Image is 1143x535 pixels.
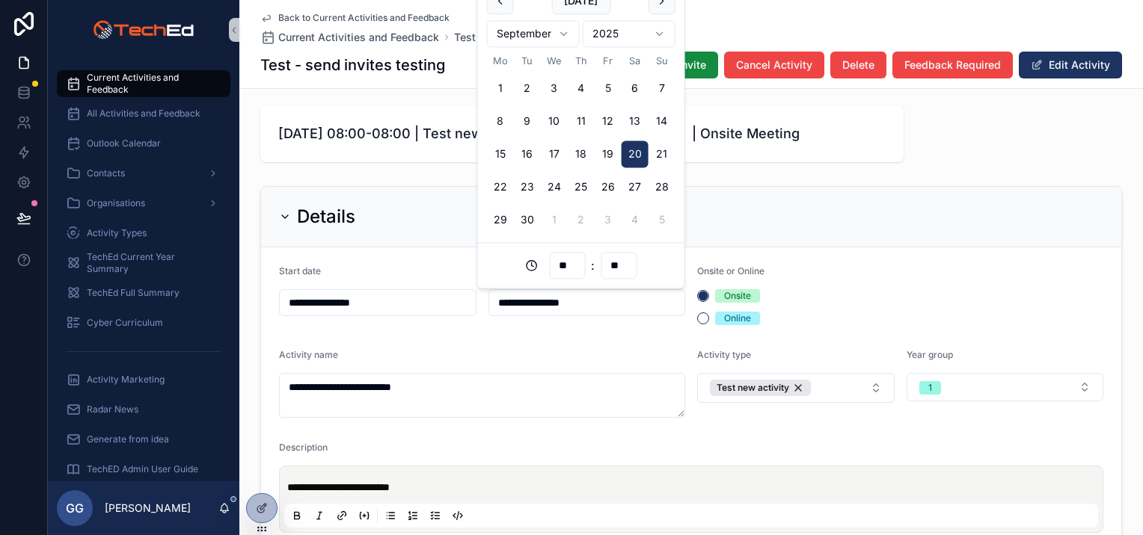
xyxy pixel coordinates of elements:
[541,174,568,201] button: Wednesday, 24 September 2025
[541,53,568,69] th: Wednesday
[622,141,649,168] button: Saturday, 20 September 2025, selected
[649,53,675,69] th: Sunday
[622,174,649,201] button: Saturday, 27 September 2025
[622,207,649,234] button: Saturday, 4 October 2025
[568,53,595,69] th: Thursday
[595,174,622,201] button: Friday, 26 September 2025
[595,108,622,135] button: Friday, 12 September 2025
[514,174,541,201] button: Tuesday, 23 September 2025
[907,349,953,360] span: Year group
[724,312,751,325] div: Online
[57,396,230,423] a: Radar News
[66,499,84,517] span: GG
[842,58,874,72] span: Delete
[260,55,445,75] h1: Test - send invites testing
[514,207,541,234] button: Tuesday, 30 September 2025
[649,141,675,168] button: Sunday, 21 September 2025
[541,75,568,102] button: Wednesday, 3 September 2025
[487,207,514,234] button: Monday, 29 September 2025
[514,75,541,102] button: Tuesday, 2 September 2025
[93,18,194,42] img: App logo
[568,108,595,135] button: Thursday, 11 September 2025
[87,463,198,475] span: TechED Admin User Guide
[541,207,568,234] button: Wednesday, 1 October 2025
[57,309,230,336] a: Cyber Curriculum
[87,108,200,120] span: All Activities and Feedback
[87,433,169,445] span: Generate from idea
[514,108,541,135] button: Tuesday, 9 September 2025
[278,30,439,45] span: Current Activities and Feedback
[514,53,541,69] th: Tuesday
[697,265,764,276] span: Onsite or Online
[487,253,675,279] div: :
[57,130,230,157] a: Outlook Calendar
[649,108,675,135] button: Sunday, 14 September 2025
[568,174,595,201] button: Thursday, 25 September 2025
[87,137,161,149] span: Outlook Calendar
[57,279,230,306] a: TechEd Full Summary
[919,380,941,395] button: Unselect I_1
[57,100,230,127] a: All Activities and Feedback
[541,141,568,168] button: Wednesday, 17 September 2025
[904,58,1001,72] span: Feedback Required
[48,60,239,481] div: scrollable content
[649,207,675,234] button: Sunday, 5 October 2025
[278,12,450,24] span: Back to Current Activities and Feedback
[697,373,895,403] button: Select Button
[568,141,595,168] button: Thursday, 18 September 2025
[736,58,812,72] span: Cancel Activity
[622,75,649,102] button: Saturday, 6 September 2025
[487,75,514,102] button: Monday, 1 September 2025
[279,349,338,360] span: Activity name
[724,289,751,303] div: Onsite
[649,174,675,201] button: Sunday, 28 September 2025
[87,167,125,179] span: Contacts
[279,442,328,453] span: Description
[87,287,180,299] span: TechEd Full Summary
[260,30,439,45] a: Current Activities and Feedback
[57,70,230,97] a: Current Activities and Feedback
[105,501,191,516] p: [PERSON_NAME]
[57,250,230,276] a: TechEd Current Year Summary
[568,207,595,234] button: Thursday, 2 October 2025
[57,160,230,187] a: Contacts
[279,265,321,276] span: Start date
[928,381,932,395] div: 1
[87,72,215,96] span: Current Activities and Feedback
[595,75,622,102] button: Today, Friday, 5 September 2025
[568,75,595,102] button: Thursday, 4 September 2025
[649,75,675,102] button: Sunday, 7 September 2025
[87,317,163,329] span: Cyber Curriculum
[892,52,1013,78] button: Feedback Required
[1019,52,1122,78] button: Edit Activity
[595,207,622,234] button: Friday, 3 October 2025
[830,52,886,78] button: Delete
[595,53,622,69] th: Friday
[57,456,230,483] a: TechED Admin User Guide
[622,108,649,135] button: Saturday, 13 September 2025
[260,12,450,24] a: Back to Current Activities and Feedback
[454,30,586,45] span: Test - send invites testing
[297,205,355,229] h2: Details
[87,403,138,415] span: Radar News
[57,220,230,247] a: Activity Types
[541,108,568,135] button: Wednesday, 10 September 2025
[487,53,675,233] table: September 2025
[487,174,514,201] button: Monday, 22 September 2025
[57,366,230,393] a: Activity Marketing
[622,53,649,69] th: Saturday
[514,141,541,168] button: Tuesday, 16 September 2025
[487,108,514,135] button: Monday, 8 September 2025
[595,141,622,168] button: Friday, 19 September 2025
[724,52,824,78] button: Cancel Activity
[717,382,789,394] span: Test new activity
[278,123,886,144] span: [DATE] 08:00-08:00 | Test new activity | [GEOGRAPHIC_DATA] | Onsite Meeting
[907,373,1104,401] button: Select Button
[487,141,514,168] button: Monday, 15 September 2025
[57,426,230,453] a: Generate from idea
[710,380,811,396] button: Unselect 55
[87,251,215,275] span: TechEd Current Year Summary
[697,349,751,360] span: Activity type
[87,227,147,239] span: Activity Types
[87,374,165,386] span: Activity Marketing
